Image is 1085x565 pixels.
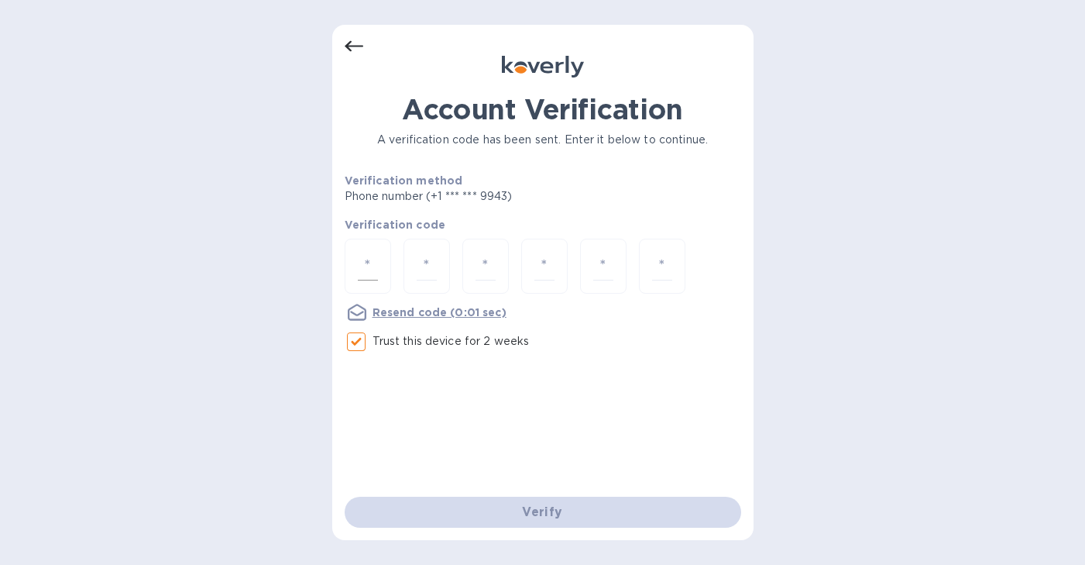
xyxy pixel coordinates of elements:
u: Resend code (0:01 sec) [373,306,506,319]
p: A verification code has been sent. Enter it below to continue. [345,132,741,148]
p: Phone number (+1 *** *** 9943) [345,188,631,205]
h1: Account Verification [345,93,741,126]
p: Verification code [345,217,741,233]
b: Verification method [345,174,463,187]
p: Trust this device for 2 weeks [373,333,530,350]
